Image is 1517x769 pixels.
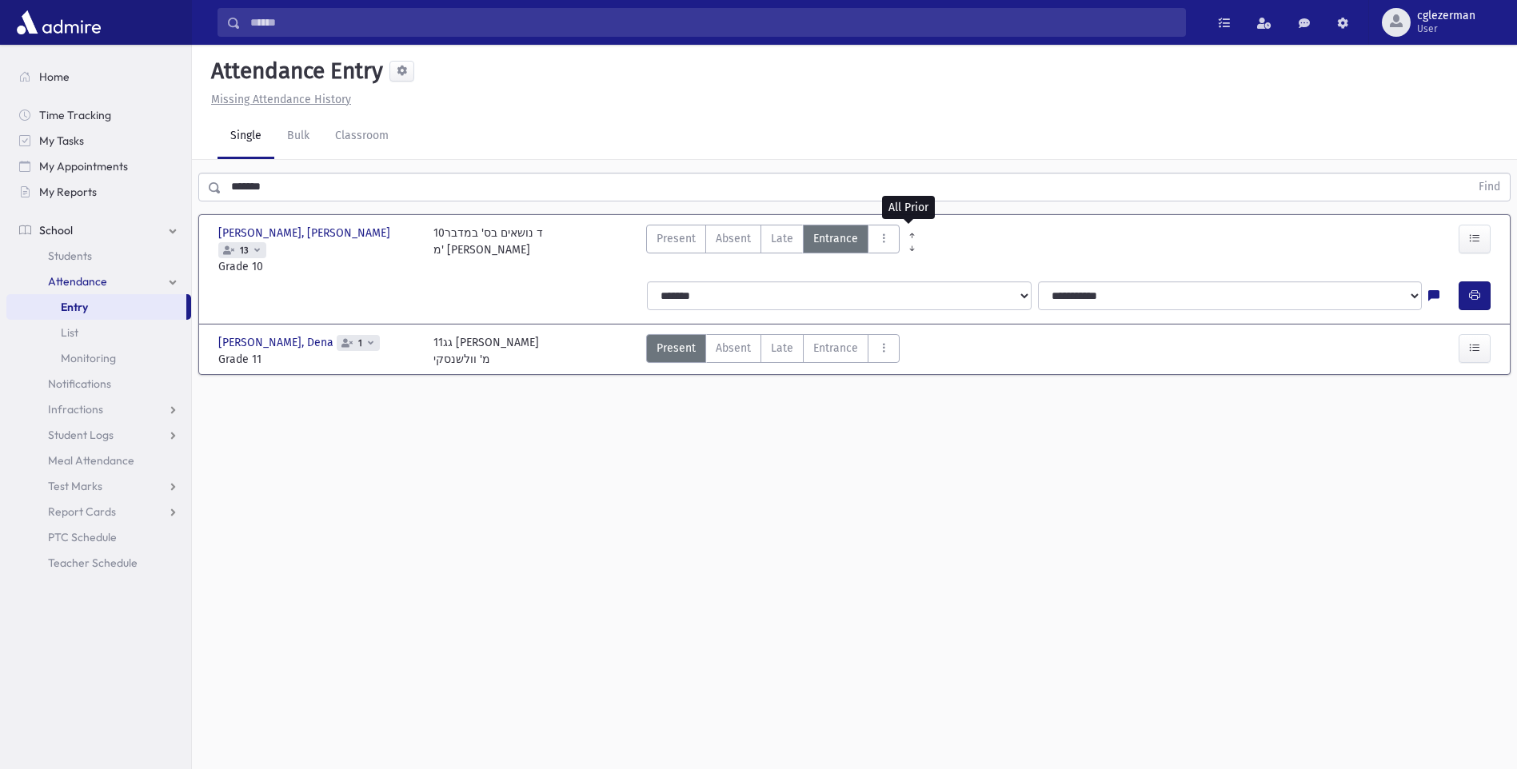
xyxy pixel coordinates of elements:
[48,556,138,570] span: Teacher Schedule
[6,320,191,345] a: List
[39,133,84,148] span: My Tasks
[657,230,696,247] span: Present
[211,93,351,106] u: Missing Attendance History
[218,334,337,351] span: [PERSON_NAME], Dena
[61,300,88,314] span: Entry
[716,340,751,357] span: Absent
[657,340,696,357] span: Present
[6,64,191,90] a: Home
[646,334,900,368] div: AttTypes
[882,196,935,219] div: All Prior
[13,6,105,38] img: AdmirePro
[61,325,78,340] span: List
[39,108,111,122] span: Time Tracking
[433,225,543,275] div: 10ד נושאים בס' במדבר מ' [PERSON_NAME]
[48,428,114,442] span: Student Logs
[237,245,252,256] span: 13
[218,351,417,368] span: Grade 11
[6,499,191,524] a: Report Cards
[48,504,116,519] span: Report Cards
[6,448,191,473] a: Meal Attendance
[39,185,97,199] span: My Reports
[218,225,393,241] span: [PERSON_NAME], [PERSON_NAME]
[6,128,191,153] a: My Tasks
[1417,22,1475,35] span: User
[6,179,191,205] a: My Reports
[48,530,117,544] span: PTC Schedule
[813,230,858,247] span: Entrance
[48,453,134,468] span: Meal Attendance
[205,93,351,106] a: Missing Attendance History
[274,114,322,159] a: Bulk
[771,340,793,357] span: Late
[6,524,191,550] a: PTC Schedule
[61,351,116,365] span: Monitoring
[39,159,128,173] span: My Appointments
[6,550,191,576] a: Teacher Schedule
[48,274,107,289] span: Attendance
[48,249,92,263] span: Students
[6,473,191,499] a: Test Marks
[6,102,191,128] a: Time Tracking
[6,371,191,396] a: Notifications
[39,223,73,237] span: School
[771,230,793,247] span: Late
[322,114,401,159] a: Classroom
[813,340,858,357] span: Entrance
[6,243,191,269] a: Students
[716,230,751,247] span: Absent
[218,258,417,275] span: Grade 10
[48,402,103,416] span: Infractions
[1417,10,1475,22] span: cglezerman
[205,58,383,85] h5: Attendance Entry
[646,225,900,275] div: AttTypes
[39,70,70,84] span: Home
[6,422,191,448] a: Student Logs
[355,338,365,349] span: 1
[6,294,186,320] a: Entry
[218,114,274,159] a: Single
[241,8,1185,37] input: Search
[6,217,191,243] a: School
[6,345,191,371] a: Monitoring
[433,334,539,368] div: גג11 [PERSON_NAME] מ' וולשנסקי
[48,479,102,493] span: Test Marks
[6,396,191,422] a: Infractions
[1469,173,1510,201] button: Find
[6,153,191,179] a: My Appointments
[6,269,191,294] a: Attendance
[48,377,111,391] span: Notifications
